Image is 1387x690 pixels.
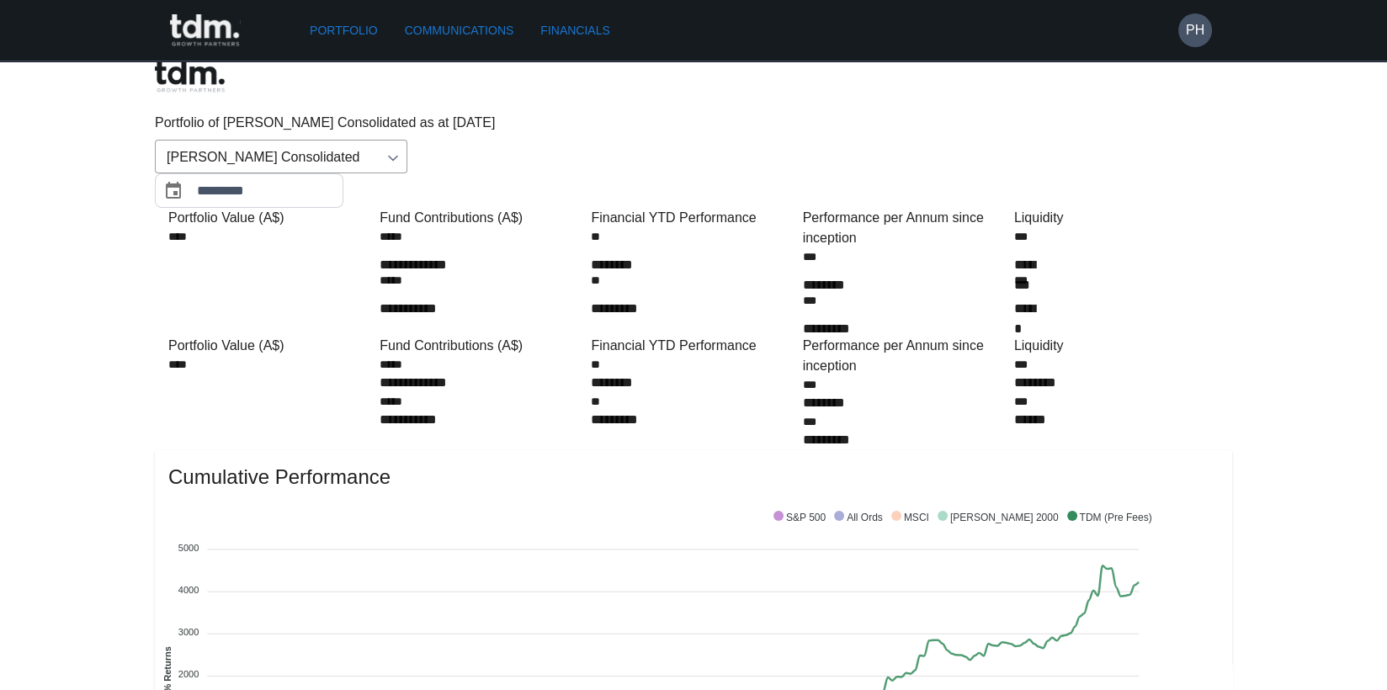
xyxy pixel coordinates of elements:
span: TDM (Pre Fees) [1067,512,1152,523]
div: Financial YTD Performance [591,208,795,228]
div: Portfolio Value (A$) [168,336,373,356]
button: PH [1178,13,1212,47]
span: All Ords [834,512,883,523]
tspan: 3000 [178,627,199,637]
span: MSCI [891,512,929,523]
div: Liquidity [1014,208,1219,228]
div: Financial YTD Performance [591,336,795,356]
span: Cumulative Performance [168,464,1219,491]
span: [PERSON_NAME] 2000 [938,512,1059,523]
button: Choose date, selected date is Jul 31, 2025 [157,174,190,208]
a: Portfolio [303,15,385,46]
tspan: 4000 [178,585,199,595]
tspan: 2000 [178,669,199,679]
h6: PH [1186,20,1204,40]
div: Fund Contributions (A$) [380,336,584,356]
p: Portfolio of [PERSON_NAME] Consolidated as at [DATE] [155,113,1232,133]
div: Fund Contributions (A$) [380,208,584,228]
div: Performance per Annum since inception [803,208,1007,248]
div: Performance per Annum since inception [803,336,1007,376]
div: Liquidity [1014,336,1219,356]
tspan: 5000 [178,543,199,553]
div: Portfolio Value (A$) [168,208,373,228]
a: Financials [534,15,616,46]
a: Communications [398,15,521,46]
div: [PERSON_NAME] Consolidated [155,140,407,173]
span: S&P 500 [773,512,826,523]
